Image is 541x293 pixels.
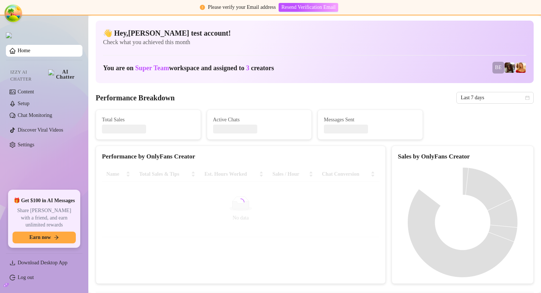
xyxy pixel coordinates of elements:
[213,116,306,124] span: Active Chats
[18,275,34,280] a: Log out
[237,199,244,206] span: loading
[13,232,76,243] button: Earn nowarrow-right
[516,62,526,73] img: mikayla_demaiter
[461,92,529,103] span: Last 7 days
[96,93,175,103] h4: Performance Breakdown
[505,62,515,73] img: miagkii
[14,197,75,204] span: 🎁 Get $100 in AI Messages
[279,3,338,12] button: Resend Verification Email
[103,64,274,72] h1: You are on workspace and assigned to creators
[102,116,195,124] span: Total Sales
[103,38,526,46] span: Check what you achieved this month
[6,6,21,21] button: Open Tanstack query devtools
[135,64,169,72] span: Super Team
[103,28,526,38] h4: 👋 Hey, [PERSON_NAME] test account !
[102,152,379,162] div: Performance by OnlyFans Creator
[324,116,417,124] span: Messages Sent
[18,127,63,133] a: Discover Viral Videos
[10,69,45,83] span: Izzy AI Chatter
[13,207,76,229] span: Share [PERSON_NAME] with a friend, and earn unlimited rewards
[18,260,67,265] span: Download Desktop App
[18,48,30,53] a: Home
[495,64,502,72] span: BE
[525,96,530,100] span: calendar
[281,4,335,10] span: Resend Verification Email
[10,260,15,266] span: download
[29,235,51,240] span: Earn now
[18,101,29,106] a: Setup
[4,282,9,287] span: build
[6,32,12,38] img: logo.svg
[48,69,77,80] img: AI Chatter
[200,5,205,10] span: exclamation-circle
[18,112,52,118] a: Chat Monitoring
[398,152,527,162] div: Sales by OnlyFans Creator
[54,235,59,240] span: arrow-right
[208,3,276,11] div: Please verify your Email address
[246,64,249,72] span: 3
[18,142,34,147] a: Settings
[18,89,34,94] a: Content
